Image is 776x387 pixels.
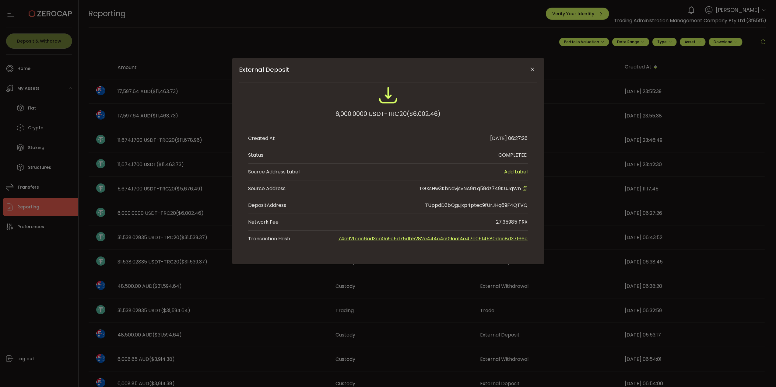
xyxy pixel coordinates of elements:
div: 27.35985 TRX [496,218,528,226]
div: TUppdD3bQgujxp4ptec9fUrJHq69F4QTVQ [425,202,528,209]
div: Source Address [248,185,286,192]
span: Transaction Hash [248,235,309,242]
span: Deposit [248,202,267,209]
div: 6,000.0000 USDT-TRC20 [335,108,441,119]
span: Source Address Label [248,168,300,176]
button: Close [527,64,538,75]
a: 74e92fcac6ad3ca0a9e5d75db5282e444c4c09aa14e47c0514580dac8d37f66e [338,235,528,242]
div: External Deposit [232,58,544,264]
div: COMPLETED [499,152,528,159]
span: ($6,002.46) [407,108,441,119]
span: TGXsHw3KbNdvjsvNA9rLq58dz749KUJqWn [420,185,521,192]
span: External Deposit [239,66,507,73]
div: Status [248,152,264,159]
div: Network Fee [248,218,279,226]
div: Created At [248,135,275,142]
div: [DATE] 06:27:26 [490,135,528,142]
span: Add Label [504,168,528,176]
iframe: Chat Widget [746,358,776,387]
div: Address [248,202,286,209]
